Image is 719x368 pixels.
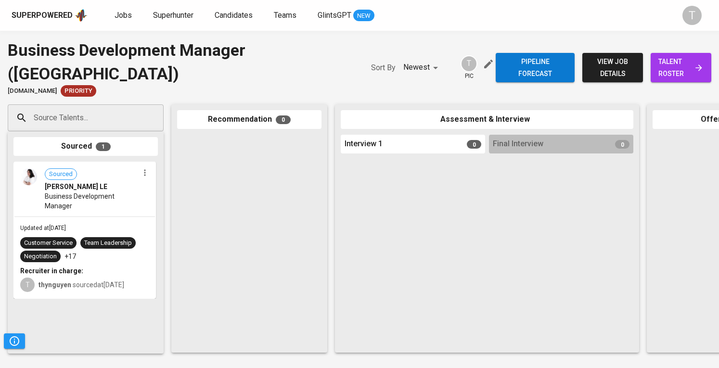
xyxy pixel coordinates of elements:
p: Sort By [371,62,396,74]
a: talent roster [651,53,711,82]
span: Business Development Manager [45,191,139,211]
div: T [20,278,35,292]
a: Teams [274,10,298,22]
span: Final Interview [493,139,543,150]
span: Updated at [DATE] [20,225,66,231]
b: thynguyen [39,281,71,289]
span: sourced at [DATE] [39,281,124,289]
div: Newest [403,59,441,76]
b: Recruiter in charge: [20,267,83,275]
a: GlintsGPT NEW [318,10,374,22]
img: 63002718fc56b6b87a923700986afa81.jpg [20,168,37,185]
p: +17 [64,252,76,261]
div: pic [461,55,477,80]
a: Superpoweredapp logo [12,8,88,23]
div: Assessment & Interview [341,110,633,129]
span: Priority [61,87,96,96]
button: Open [158,117,160,119]
img: app logo [75,8,88,23]
span: 0 [276,115,291,124]
button: Pipeline Triggers [4,333,25,349]
span: GlintsGPT [318,11,351,20]
div: Sourced[PERSON_NAME] LEBusiness Development ManagerUpdated at[DATE]Customer ServiceTeam Leadershi... [13,162,156,299]
div: New Job received from Demand Team [61,85,96,97]
p: Newest [403,62,430,73]
button: view job details [582,53,643,82]
span: [DOMAIN_NAME] [8,87,57,96]
div: Customer Service [24,239,73,248]
span: view job details [590,56,635,79]
div: T [461,55,477,72]
span: 1 [96,142,111,151]
div: Business Development Manager ([GEOGRAPHIC_DATA]) [8,38,352,85]
div: Superpowered [12,10,73,21]
span: Jobs [115,11,132,20]
span: Pipeline forecast [503,56,567,79]
button: Pipeline forecast [496,53,575,82]
span: NEW [353,11,374,21]
a: Candidates [215,10,255,22]
span: Superhunter [153,11,193,20]
div: Negotiation [24,252,57,261]
span: talent roster [658,56,704,79]
a: Jobs [115,10,134,22]
span: 0 [467,140,481,149]
span: Interview 1 [345,139,383,150]
a: Superhunter [153,10,195,22]
span: Sourced [45,170,77,179]
span: Teams [274,11,296,20]
div: Sourced [13,137,158,156]
div: T [682,6,702,25]
div: Recommendation [177,110,321,129]
span: Candidates [215,11,253,20]
span: 0 [615,140,629,149]
div: Team Leadership [84,239,132,248]
span: [PERSON_NAME] LE [45,182,107,191]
